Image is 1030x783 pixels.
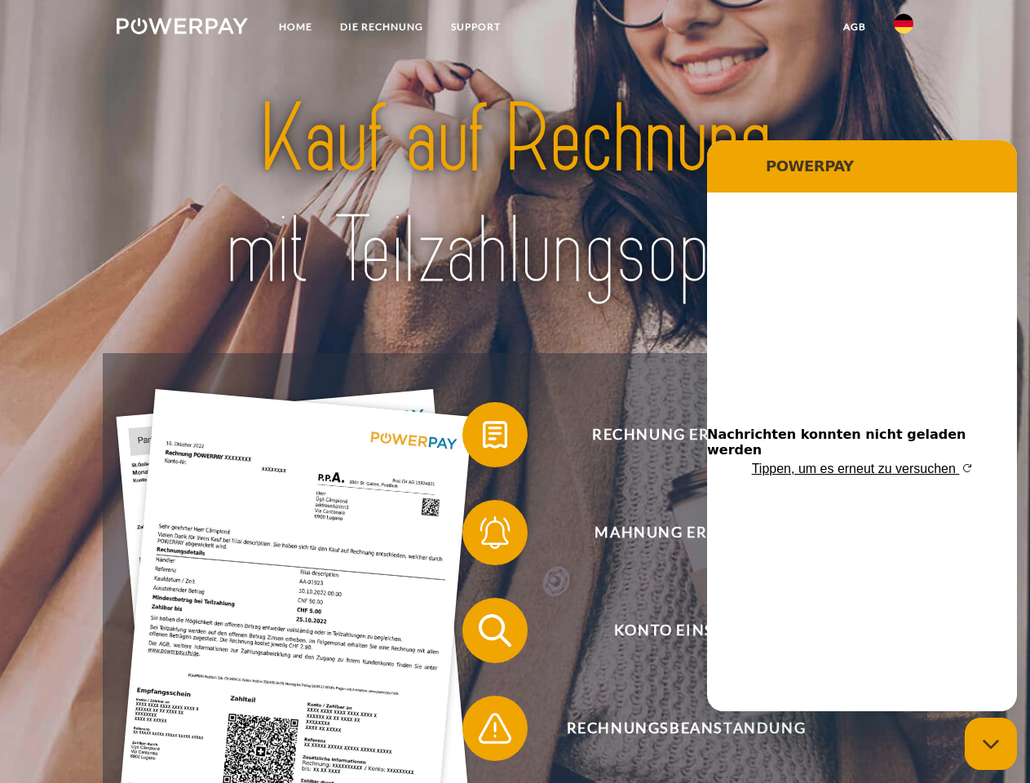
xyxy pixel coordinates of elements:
a: agb [829,12,880,42]
button: Rechnung erhalten? [462,402,886,467]
span: Rechnungsbeanstandung [486,696,886,761]
img: qb_bell.svg [475,512,515,553]
a: DIE RECHNUNG [326,12,437,42]
span: Rechnung erhalten? [486,402,886,467]
button: Konto einsehen [462,598,886,663]
img: qb_bill.svg [475,414,515,455]
button: Rechnungsbeanstandung [462,696,886,761]
iframe: Messaging-Fenster [707,140,1017,711]
img: title-powerpay_de.svg [156,78,874,312]
iframe: Schaltfläche zum Öffnen des Messaging-Fensters [965,718,1017,770]
button: Mahnung erhalten? [462,500,886,565]
a: Home [265,12,326,42]
img: logo-powerpay-white.svg [117,18,248,34]
a: SUPPORT [437,12,515,42]
img: qb_search.svg [475,610,515,651]
span: Mahnung erhalten? [486,500,886,565]
span: Konto einsehen [486,598,886,663]
img: qb_warning.svg [475,708,515,749]
img: de [894,14,913,33]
